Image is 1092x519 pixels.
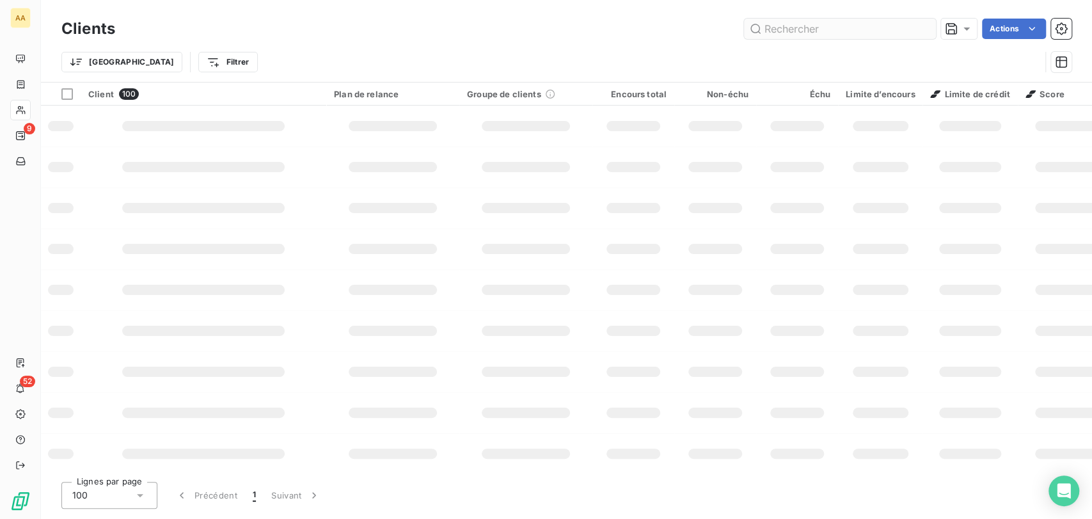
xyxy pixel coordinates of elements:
[72,489,88,502] span: 100
[168,482,245,509] button: Précédent
[600,89,667,99] div: Encours total
[264,482,328,509] button: Suivant
[119,88,139,100] span: 100
[253,489,256,502] span: 1
[682,89,748,99] div: Non-échu
[982,19,1046,39] button: Actions
[744,19,936,39] input: Rechercher
[10,491,31,511] img: Logo LeanPay
[10,8,31,28] div: AA
[61,17,115,40] h3: Clients
[467,89,541,99] span: Groupe de clients
[61,52,182,72] button: [GEOGRAPHIC_DATA]
[764,89,830,99] div: Échu
[245,482,264,509] button: 1
[198,52,257,72] button: Filtrer
[1048,475,1079,506] div: Open Intercom Messenger
[846,89,915,99] div: Limite d’encours
[88,89,114,99] span: Client
[334,89,452,99] div: Plan de relance
[1025,89,1064,99] span: Score
[24,123,35,134] span: 9
[20,376,35,387] span: 52
[930,89,1009,99] span: Limite de crédit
